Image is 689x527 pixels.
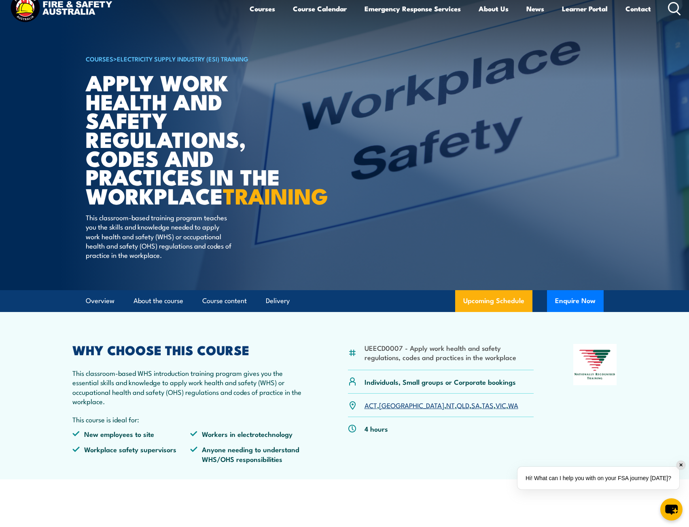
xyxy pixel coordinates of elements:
button: chat-button [660,498,683,521]
a: NT [446,400,455,410]
img: Nationally Recognised Training logo. [573,344,617,385]
a: Electricity Supply Industry (ESI) Training [117,54,248,63]
div: Hi! What can I help you with on your FSA journey [DATE]? [517,467,679,489]
a: QLD [457,400,469,410]
p: This classroom-based training program teaches you the skills and knowledge needed to apply work h... [86,213,233,260]
a: Upcoming Schedule [455,290,532,312]
a: About the course [134,290,183,312]
button: Enquire Now [547,290,604,312]
p: This course is ideal for: [72,415,309,424]
a: VIC [496,400,506,410]
a: TAS [482,400,494,410]
h1: Apply work health and safety regulations, codes and practices in the workplace [86,73,286,205]
p: This classroom-based WHS introduction training program gives you the essential skills and knowled... [72,368,309,406]
div: ✕ [676,461,685,470]
p: Individuals, Small groups or Corporate bookings [365,377,516,386]
p: , , , , , , , [365,401,518,410]
h6: > [86,54,286,63]
h2: WHY CHOOSE THIS COURSE [72,344,309,355]
p: 4 hours [365,424,388,433]
li: Workers in electrotechnology [190,429,308,438]
li: Anyone needing to understand WHS/OHS responsibilities [190,445,308,464]
a: WA [508,400,518,410]
li: Workplace safety supervisors [72,445,191,464]
a: Overview [86,290,114,312]
a: Delivery [266,290,290,312]
li: New employees to site [72,429,191,438]
strong: TRAINING [223,178,328,212]
a: Course content [202,290,247,312]
li: UEECD0007 - Apply work health and safety regulations, codes and practices in the workplace [365,343,534,362]
a: COURSES [86,54,113,63]
a: SA [471,400,480,410]
a: [GEOGRAPHIC_DATA] [379,400,444,410]
a: ACT [365,400,377,410]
